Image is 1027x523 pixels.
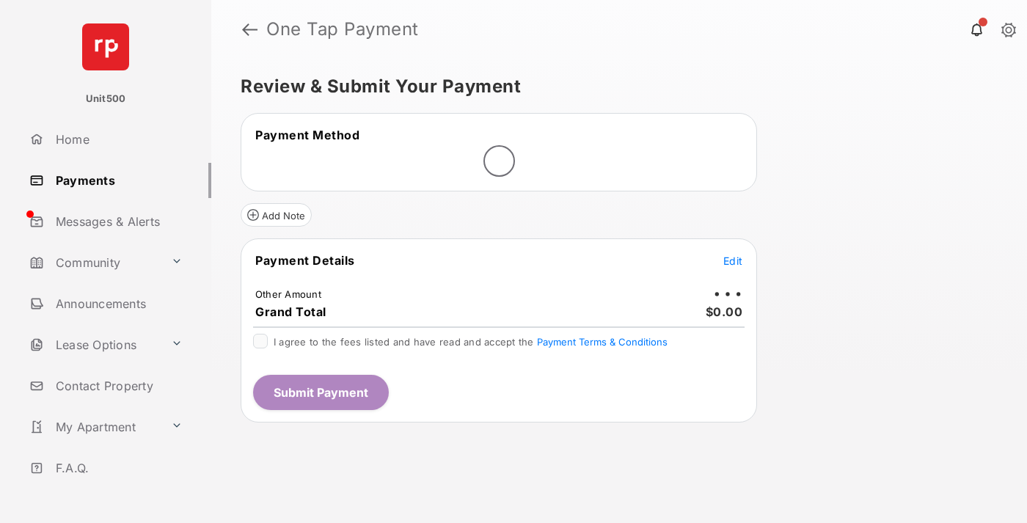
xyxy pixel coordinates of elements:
[23,163,211,198] a: Payments
[82,23,129,70] img: svg+xml;base64,PHN2ZyB4bWxucz0iaHR0cDovL3d3dy53My5vcmcvMjAwMC9zdmciIHdpZHRoPSI2NCIgaGVpZ2h0PSI2NC...
[23,204,211,239] a: Messages & Alerts
[255,288,322,301] td: Other Amount
[723,255,742,267] span: Edit
[23,122,211,157] a: Home
[255,253,355,268] span: Payment Details
[266,21,419,38] strong: One Tap Payment
[274,336,668,348] span: I agree to the fees listed and have read and accept the
[86,92,126,106] p: Unit500
[537,336,668,348] button: I agree to the fees listed and have read and accept the
[253,375,389,410] button: Submit Payment
[723,253,742,268] button: Edit
[706,304,743,319] span: $0.00
[23,245,165,280] a: Community
[255,304,326,319] span: Grand Total
[23,327,165,362] a: Lease Options
[255,128,359,142] span: Payment Method
[241,203,312,227] button: Add Note
[23,450,211,486] a: F.A.Q.
[23,409,165,445] a: My Apartment
[241,78,986,95] h5: Review & Submit Your Payment
[23,286,211,321] a: Announcements
[23,368,211,403] a: Contact Property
